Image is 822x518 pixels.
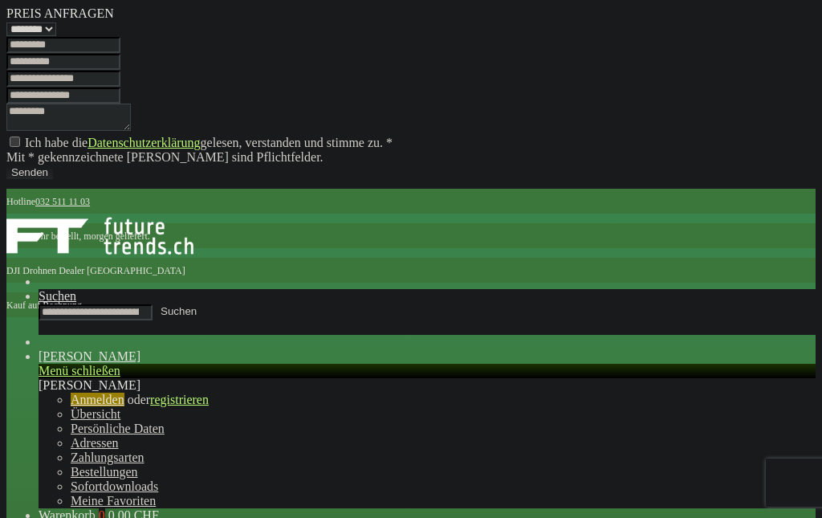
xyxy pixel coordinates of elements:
a: Adressen [71,436,119,450]
a: registrieren [150,393,209,406]
span: [PERSON_NAME] [39,349,140,363]
div: PREIS ANFRAGEN [6,6,816,21]
div: Mit * gekennzeichnete [PERSON_NAME] sind Pflichtfelder. [6,150,816,165]
img: Shop Futuretrends - zur Startseite wechseln [6,213,234,259]
span: Suchen [39,289,76,303]
a: Zahlungsarten [71,451,144,464]
a: Menü schließen [39,364,120,377]
a: Meine Favoriten [71,494,156,508]
p: DJI Drohnen Dealer [GEOGRAPHIC_DATA] [6,258,816,283]
a: Übersicht [71,407,120,421]
a: Bestellungen [71,465,138,479]
a: 032 511 11 03 [35,196,90,207]
a: Dein Konto [39,349,140,363]
button: Senden [6,165,53,179]
a: Anmelden [71,393,124,406]
span: [PERSON_NAME] [39,378,140,392]
a: Datenschutzerklärung [87,136,200,149]
label: Ich habe die gelesen, verstanden und stimme zu. * [25,136,393,149]
p: Kauf auf Rechnung [6,292,816,317]
a: Suche anzeigen / schließen [39,289,76,303]
span: oder [128,393,209,406]
a: Persönliche Daten [71,422,165,435]
a: Shop Futuretrends - zur Startseite wechseln [6,247,234,261]
p: Hotline [6,189,816,214]
a: Sofortdownloads [71,479,158,493]
span: Suchen [161,305,197,317]
button: Suchen [156,304,201,318]
input: Produkt, Marke, Kategorie, EAN, Artikelnummer… [39,304,153,320]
